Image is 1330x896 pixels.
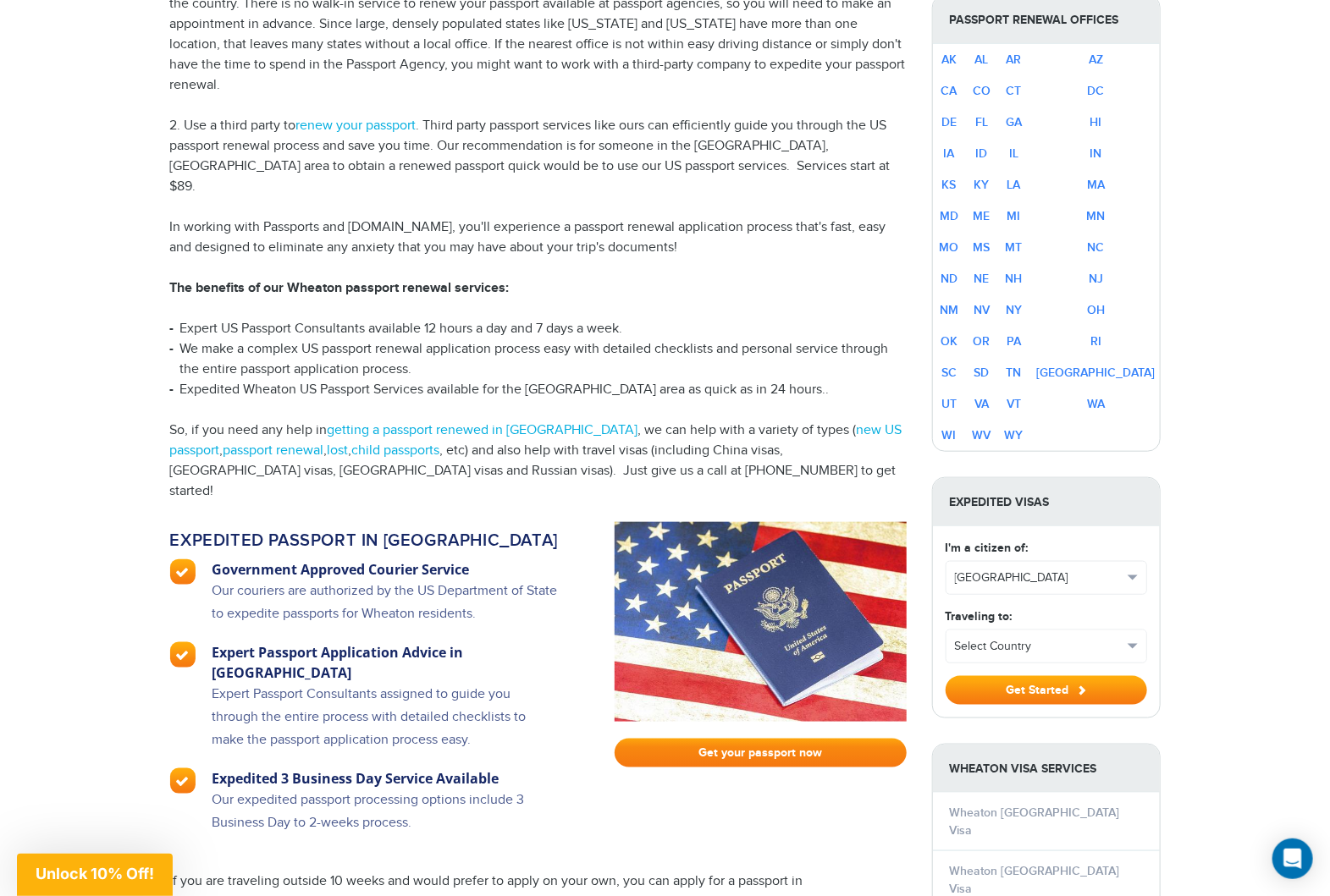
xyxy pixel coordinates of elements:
[1037,366,1156,380] a: [GEOGRAPHIC_DATA]
[296,118,417,134] a: renew your passport
[940,303,958,317] a: NM
[352,443,440,459] a: child passports
[955,638,1123,655] span: Select Country
[1007,334,1021,349] a: PA
[170,217,907,258] p: In working with Passports and [DOMAIN_NAME], you'll experience a passport renewal application pro...
[1006,115,1022,129] a: GA
[974,272,990,286] a: NE
[950,805,1120,838] a: Wheaton [GEOGRAPHIC_DATA] Visa
[1006,240,1023,255] a: MT
[942,178,957,192] a: KS
[933,478,1160,526] strong: Expedited Visas
[974,303,990,317] a: NV
[975,115,988,129] a: FL
[941,115,957,129] a: DE
[946,676,1147,705] button: Get Started
[1087,397,1105,411] a: WA
[974,334,991,349] a: OR
[17,854,173,896] div: Unlock 10% Off!
[950,864,1120,896] a: Wheaton [GEOGRAPHIC_DATA] Visa
[170,319,907,339] li: Expert US Passport Consultants available 12 hours a day and 7 days a week.
[941,272,957,286] a: ND
[224,443,324,459] a: passport renewal
[1007,84,1022,98] a: CT
[212,789,560,851] p: Our expedited passport processing options include 3 Business Day to 2-weeks process.
[973,428,991,443] a: WV
[212,580,560,642] p: Our couriers are authorized by the US Department of State to expedite passports for Wheaton resid...
[975,52,989,67] a: AL
[974,209,991,223] a: ME
[1090,115,1102,129] a: HI
[941,84,957,98] a: CA
[615,522,907,722] img: passport-fast
[973,84,991,98] a: CO
[944,146,955,161] a: IA
[1087,303,1105,317] a: OH
[1007,52,1022,67] a: AR
[1006,272,1023,286] a: NH
[1090,146,1102,161] a: IN
[212,683,560,768] p: Expert Passport Consultants assigned to guide you through the entire process with detailed checkl...
[946,562,1146,594] button: [GEOGRAPHIC_DATA]
[941,52,957,67] a: AK
[1006,303,1022,317] a: NY
[1089,272,1103,286] a: NJ
[933,745,1160,793] strong: Wheaton Visa Services
[1007,209,1021,223] a: MI
[974,178,990,192] a: KY
[974,366,990,380] a: SD
[1007,178,1021,192] a: LA
[1087,209,1106,223] a: MN
[976,146,988,161] a: ID
[170,116,907,197] p: 2. Use a third party to . Third party passport services like ours can efficiently guide you throu...
[1088,84,1105,98] a: DC
[1007,397,1021,411] a: VT
[1089,52,1103,67] a: AZ
[170,280,510,296] strong: The benefits of our Wheaton passport renewal services:
[212,559,560,580] h3: Government Approved Courier Service
[974,240,991,255] a: MS
[940,209,958,223] a: MD
[170,530,560,551] h2: Expedited passport in [GEOGRAPHIC_DATA]
[212,642,560,683] h3: Expert Passport Application Advice in [GEOGRAPHIC_DATA]
[170,421,907,502] p: So, if you need any help in , we can help with a variety of types ( , , , , etc) and also help wi...
[941,366,957,380] a: SC
[212,768,560,789] h3: Expedited 3 Business Day Service Available
[170,339,907,380] li: We make a complex US passport renewal application process easy with detailed checklists and perso...
[1272,838,1313,879] div: Open Intercom Messenger
[328,422,638,438] a: getting a passport renewed in [GEOGRAPHIC_DATA]
[615,739,907,767] a: Get your passport now
[940,240,959,255] a: MO
[36,865,154,882] span: Unlock 10% Off!
[1090,334,1101,349] a: RI
[946,539,1029,557] label: I'm a citizen of:
[1007,366,1022,380] a: TN
[1005,428,1024,443] a: WY
[941,397,957,411] a: UT
[974,397,989,411] a: VA
[1088,240,1105,255] a: NC
[1087,178,1105,192] a: MA
[170,422,902,459] a: new US passport
[946,607,1013,625] label: Traveling to:
[942,428,957,443] a: WI
[955,569,1123,586] span: [GEOGRAPHIC_DATA]
[328,443,349,459] a: lost
[946,630,1146,662] button: Select Country
[170,522,589,851] a: Expedited passport in [GEOGRAPHIC_DATA] Government Approved Courier Service Our couriers are auth...
[1009,146,1018,161] a: IL
[170,380,907,400] li: Expedited Wheaton US Passport Services available for the [GEOGRAPHIC_DATA] area as quick as in 24...
[941,334,957,349] a: OK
